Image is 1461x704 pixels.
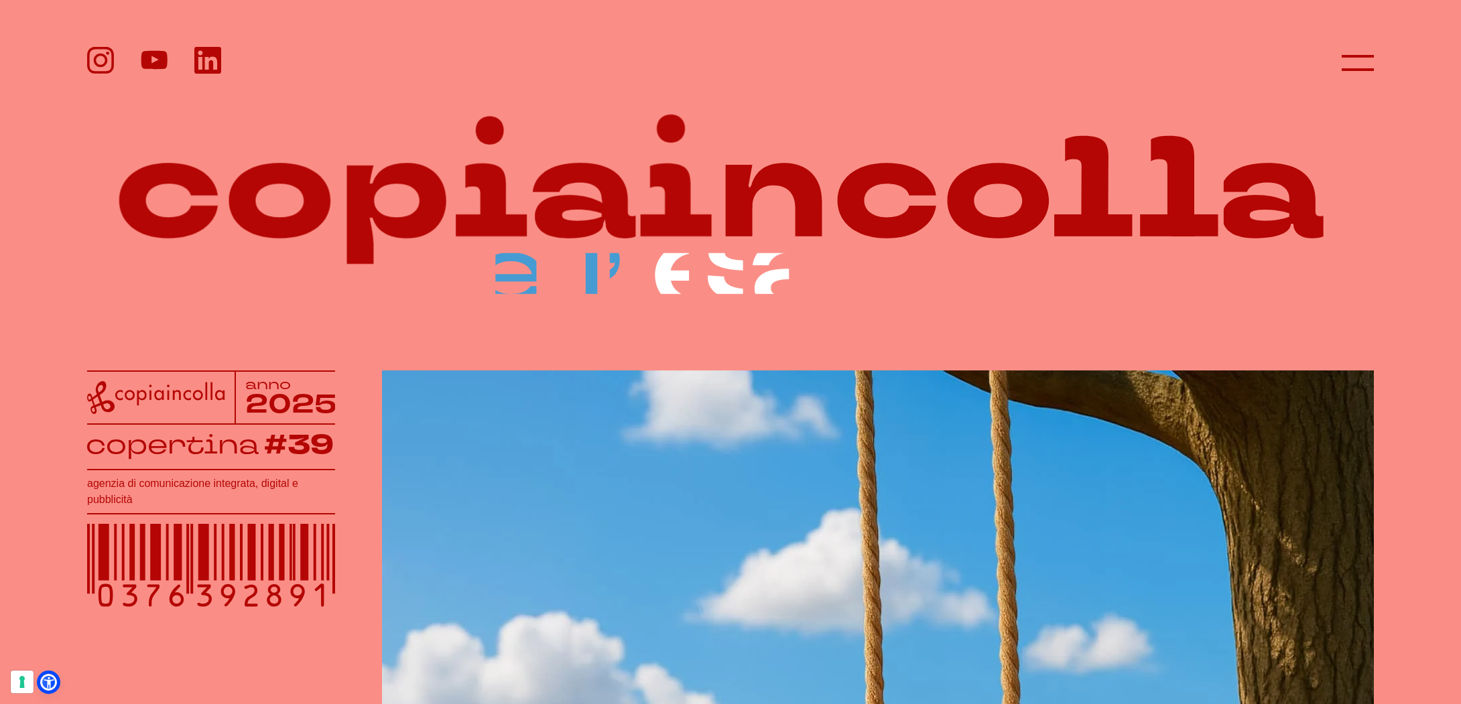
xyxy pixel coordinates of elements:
[264,427,334,464] tspan: #39
[87,476,335,508] h1: agenzia di comunicazione integrata, digital e pubblicità
[40,674,57,691] a: Open Accessibility Menu
[86,427,259,462] tspan: copertina
[11,671,34,693] button: Le tue preferenze relative al consenso per le tecnologie di tracciamento
[245,386,336,422] tspan: 2025
[245,374,291,393] tspan: anno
